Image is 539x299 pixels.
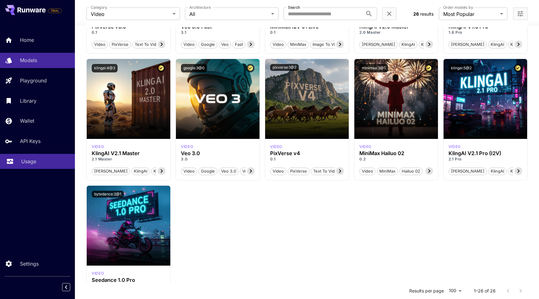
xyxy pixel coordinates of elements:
[20,117,34,125] p: Wallet
[514,64,522,72] button: Certified Model – Vetted for best performance and includes a commercial license.
[20,137,41,145] p: API Keys
[443,5,473,10] label: Order models by
[92,150,165,156] h3: KlingAI V2.1 Master
[449,30,522,35] p: 1.6 Pro
[151,168,178,174] span: KlingAI v2.1
[399,167,423,175] button: Hailuo 02
[109,40,131,48] button: PixVerse
[189,5,211,10] label: Architecture
[359,167,376,175] button: Video
[132,40,164,48] button: Text To Video
[310,42,345,48] span: Image To Video
[377,168,398,174] span: MiniMax
[62,283,70,291] button: Collapse sidebar
[181,144,193,149] div: google_veo_3
[488,167,507,175] button: KlingAI
[270,156,344,162] p: 0.1
[270,64,299,71] button: pixverse:1@2
[443,10,498,18] span: Most Popular
[92,42,108,48] span: Video
[219,167,239,175] button: Veo 3.0
[92,144,104,149] div: klingai_2_0_master
[400,168,422,174] span: Hailuo 02
[377,167,398,175] button: MiniMax
[508,42,535,48] span: KlingAI v1.6
[91,10,170,18] span: Video
[311,168,342,174] span: Text To Video
[181,40,197,48] button: Video
[449,150,522,156] h3: KlingAI V2.1 Pro (I2V)
[449,64,474,72] button: klingai:5@2
[181,30,255,35] p: 3.1
[48,7,62,14] span: Add your payment card to enable full platform functionality.
[181,42,197,48] span: Video
[409,288,444,294] p: Results per page
[91,5,107,10] label: Category
[181,156,255,162] p: 3.0
[240,168,252,174] span: Veo
[449,167,487,175] button: [PERSON_NAME]
[508,40,536,48] button: KlingAI v1.6
[449,156,522,162] p: 2.1 Pro
[270,30,344,35] p: 0.1
[181,168,197,174] span: Video
[20,97,36,105] p: Library
[359,156,433,162] p: 0.2
[92,40,108,48] button: Video
[151,167,178,175] button: KlingAI v2.1
[425,64,433,72] button: Certified Model – Vetted for best performance and includes a commercial license.
[420,11,434,17] span: results
[270,40,286,48] button: Video
[92,271,104,276] p: video
[20,260,39,267] p: Settings
[359,64,388,72] button: minimax:3@1
[449,168,487,174] span: [PERSON_NAME]
[109,42,131,48] span: PixVerse
[413,11,419,17] span: 26
[359,150,433,156] div: MiniMax Hailuo 02
[199,168,217,174] span: Google
[219,40,231,48] button: Veo
[359,144,371,149] div: minimax_hailuo_02
[198,40,217,48] button: Google
[270,144,282,149] div: pixverse_v4
[92,167,130,175] button: [PERSON_NAME]
[270,150,344,156] h3: PixVerse v4
[359,144,371,149] p: video
[386,10,393,18] button: Clear filters (1)
[181,150,255,156] h3: Veo 3.0
[359,30,433,35] p: 2.0 Master
[92,64,118,72] button: klingai:4@3
[288,5,300,10] label: Search
[48,8,61,13] span: TRIAL
[133,42,163,48] span: Text To Video
[20,77,47,84] p: Playground
[21,158,36,165] p: Usage
[67,282,75,293] div: Collapse sidebar
[419,40,447,48] button: KlingAI v2.0
[488,40,507,48] button: KlingAI
[181,167,197,175] button: Video
[199,42,217,48] span: Google
[219,168,238,174] span: Veo 3.0
[474,288,496,294] p: 1–26 of 26
[92,30,165,35] p: 0.1
[132,168,149,174] span: KlingAI
[20,36,34,44] p: Home
[288,42,308,48] span: MiniMax
[449,40,487,48] button: [PERSON_NAME]
[92,144,104,149] p: video
[233,42,245,48] span: Fast
[446,286,464,295] div: 100
[181,144,193,149] p: video
[92,191,124,198] button: bytedance:2@1
[92,277,165,283] div: Seedance 1.0 Pro
[399,42,417,48] span: KlingAI
[92,271,104,276] div: seedance_1_0_pro
[360,42,397,48] span: [PERSON_NAME]
[219,42,231,48] span: Veo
